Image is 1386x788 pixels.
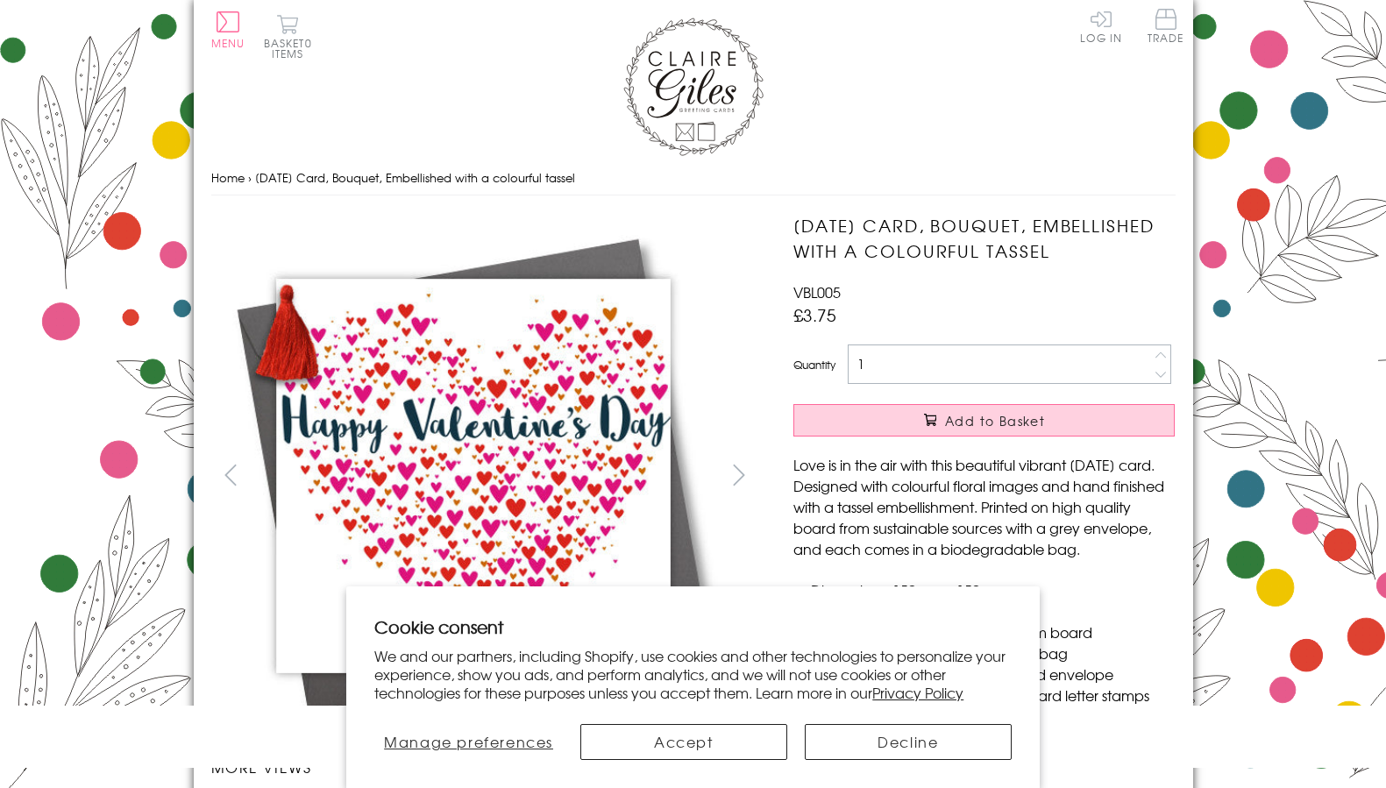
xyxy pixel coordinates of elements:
[211,35,245,51] span: Menu
[255,169,575,186] span: [DATE] Card, Bouquet, Embellished with a colourful tassel
[374,647,1012,701] p: We and our partners, including Shopify, use cookies and other technologies to personalize your ex...
[793,213,1175,264] h1: [DATE] Card, Bouquet, Embellished with a colourful tassel
[374,614,1012,639] h2: Cookie consent
[623,18,764,156] img: Claire Giles Greetings Cards
[210,213,736,739] img: Valentine's Day Card, Bouquet, Embellished with a colourful tassel
[793,454,1175,559] p: Love is in the air with this beautiful vibrant [DATE] card. Designed with colourful floral images...
[211,455,251,494] button: prev
[211,169,245,186] a: Home
[1080,9,1122,43] a: Log In
[719,455,758,494] button: next
[211,160,1176,196] nav: breadcrumbs
[1148,9,1184,46] a: Trade
[811,579,1175,600] li: Dimensions: 150mm x 150mm
[758,213,1284,739] img: Valentine's Day Card, Bouquet, Embellished with a colourful tassel
[793,357,835,373] label: Quantity
[805,724,1012,760] button: Decline
[374,724,563,760] button: Manage preferences
[384,731,553,752] span: Manage preferences
[793,404,1175,437] button: Add to Basket
[872,682,963,703] a: Privacy Policy
[264,14,312,59] button: Basket0 items
[211,11,245,48] button: Menu
[272,35,312,61] span: 0 items
[1148,9,1184,43] span: Trade
[248,169,252,186] span: ›
[945,412,1045,429] span: Add to Basket
[580,724,787,760] button: Accept
[793,302,836,327] span: £3.75
[793,281,841,302] span: VBL005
